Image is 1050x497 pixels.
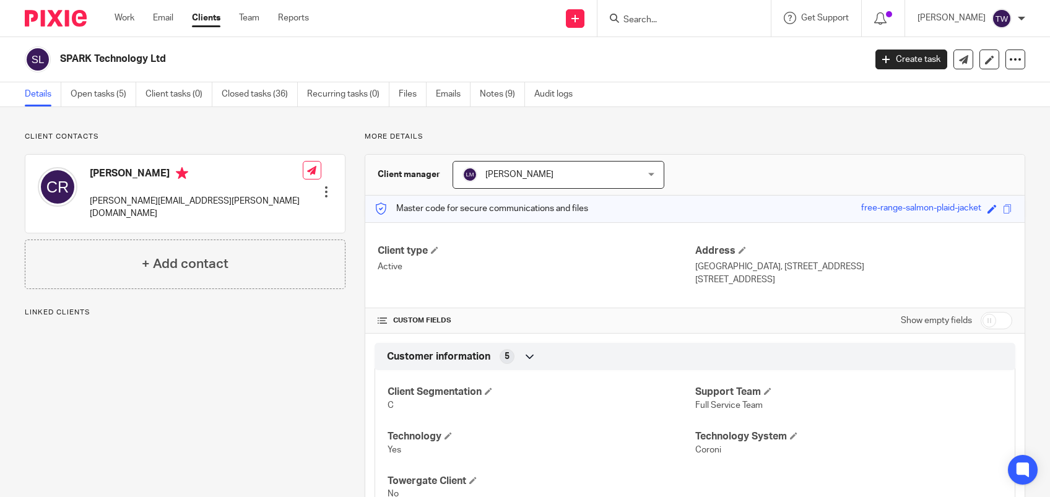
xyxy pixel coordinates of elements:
p: Active [378,261,695,273]
a: Audit logs [534,82,582,106]
p: More details [365,132,1025,142]
h4: Client Segmentation [388,386,695,399]
i: Primary [176,167,188,179]
span: Yes [388,446,401,454]
label: Show empty fields [901,314,972,327]
input: Search [622,15,734,26]
a: Recurring tasks (0) [307,82,389,106]
a: Email [153,12,173,24]
p: [STREET_ADDRESS] [695,274,1012,286]
h4: Address [695,244,1012,257]
h4: Support Team [695,386,1002,399]
h4: + Add contact [142,254,228,274]
div: free-range-salmon-plaid-jacket [861,202,981,216]
span: Customer information [387,350,490,363]
p: [GEOGRAPHIC_DATA], [STREET_ADDRESS] [695,261,1012,273]
span: Get Support [801,14,849,22]
h4: CUSTOM FIELDS [378,316,695,326]
a: Emails [436,82,471,106]
p: Master code for secure communications and files [375,202,588,215]
h3: Client manager [378,168,440,181]
a: Reports [278,12,309,24]
a: Files [399,82,427,106]
p: Client contacts [25,132,345,142]
span: C [388,401,394,410]
h4: Client type [378,244,695,257]
span: Coroni [695,446,721,454]
a: Work [115,12,134,24]
p: [PERSON_NAME] [918,12,986,24]
h4: Technology [388,430,695,443]
a: Closed tasks (36) [222,82,298,106]
h4: [PERSON_NAME] [90,167,303,183]
img: svg%3E [25,46,51,72]
a: Notes (9) [480,82,525,106]
a: Details [25,82,61,106]
img: svg%3E [992,9,1012,28]
h2: SPARK Technology Ltd [60,53,698,66]
h4: Towergate Client [388,475,695,488]
p: [PERSON_NAME][EMAIL_ADDRESS][PERSON_NAME][DOMAIN_NAME] [90,195,303,220]
a: Open tasks (5) [71,82,136,106]
p: Linked clients [25,308,345,318]
span: [PERSON_NAME] [485,170,553,179]
a: Team [239,12,259,24]
img: svg%3E [38,167,77,207]
a: Clients [192,12,220,24]
img: Pixie [25,10,87,27]
span: Full Service Team [695,401,763,410]
span: 5 [505,350,510,363]
img: svg%3E [462,167,477,182]
a: Create task [875,50,947,69]
a: Client tasks (0) [145,82,212,106]
h4: Technology System [695,430,1002,443]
